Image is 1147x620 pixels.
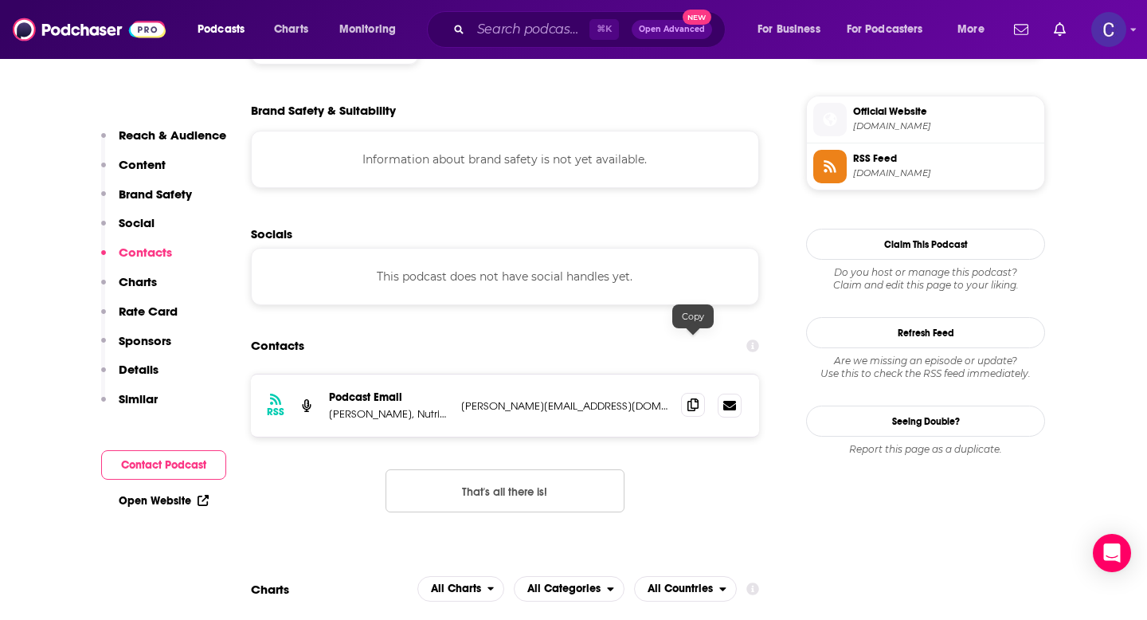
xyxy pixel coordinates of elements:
span: Podcasts [198,18,245,41]
h2: Platforms [417,576,505,602]
button: open menu [946,17,1004,42]
a: Open Website [119,494,209,508]
p: Rate Card [119,304,178,319]
p: Podcast Email [329,390,448,404]
div: Copy [672,304,714,328]
span: New [683,10,711,25]
div: Search podcasts, credits, & more... [442,11,741,48]
span: Logged in as publicityxxtina [1091,12,1126,47]
a: Official Website[DOMAIN_NAME] [813,103,1038,136]
h2: Socials [251,226,759,241]
button: Brand Safety [101,186,192,216]
p: Details [119,362,159,377]
h2: Categories [514,576,624,602]
img: Podchaser - Follow, Share and Rate Podcasts [13,14,166,45]
span: Open Advanced [639,26,705,33]
div: Information about brand safety is not yet available. [251,131,759,188]
button: open menu [186,17,265,42]
span: All Categories [527,583,601,594]
a: Seeing Double? [806,406,1045,437]
button: Social [101,215,155,245]
div: Report this page as a duplicate. [806,443,1045,456]
h2: Brand Safety & Suitability [251,103,396,118]
span: menopausereimagined.buzzsprout.com [853,120,1038,132]
div: Claim and edit this page to your liking. [806,266,1045,292]
button: Nothing here. [386,469,624,512]
span: Official Website [853,104,1038,119]
span: All Countries [648,583,713,594]
button: Similar [101,391,158,421]
span: RSS Feed [853,151,1038,166]
img: User Profile [1091,12,1126,47]
button: open menu [514,576,624,602]
span: Monitoring [339,18,396,41]
button: Sponsors [101,333,171,363]
button: open menu [836,17,946,42]
button: open menu [328,17,417,42]
span: Charts [274,18,308,41]
button: Show profile menu [1091,12,1126,47]
input: Search podcasts, credits, & more... [471,17,589,42]
button: Charts [101,274,157,304]
button: Refresh Feed [806,317,1045,348]
button: Contacts [101,245,172,274]
p: Social [119,215,155,230]
a: Show notifications dropdown [1047,16,1072,43]
button: Content [101,157,166,186]
p: Content [119,157,166,172]
button: Reach & Audience [101,128,226,157]
p: Sponsors [119,333,171,348]
a: Charts [264,17,318,42]
p: Charts [119,274,157,289]
h2: Countries [634,576,737,602]
span: For Podcasters [847,18,923,41]
span: ⌘ K [589,19,619,40]
p: Reach & Audience [119,128,226,143]
div: This podcast does not have social handles yet. [251,248,759,305]
h2: Charts [251,582,289,597]
p: Similar [119,391,158,406]
p: Contacts [119,245,172,260]
h3: RSS [267,406,284,418]
span: feeds.buzzsprout.com [853,167,1038,179]
a: Show notifications dropdown [1008,16,1035,43]
span: All Charts [431,583,481,594]
button: open menu [417,576,505,602]
p: Brand Safety [119,186,192,202]
h2: Contacts [251,331,304,361]
button: open menu [746,17,840,42]
span: More [957,18,985,41]
button: Claim This Podcast [806,229,1045,260]
button: Rate Card [101,304,178,333]
p: [PERSON_NAME][EMAIL_ADDRESS][DOMAIN_NAME] [461,399,668,413]
button: Details [101,362,159,391]
button: Open AdvancedNew [632,20,712,39]
button: open menu [634,576,737,602]
div: Are we missing an episode or update? Use this to check the RSS feed immediately. [806,355,1045,380]
span: Do you host or manage this podcast? [806,266,1045,279]
span: For Business [757,18,820,41]
p: [PERSON_NAME], Nutritionist [329,407,448,421]
button: Contact Podcast [101,450,226,480]
div: Open Intercom Messenger [1093,534,1131,572]
a: RSS Feed[DOMAIN_NAME] [813,150,1038,183]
